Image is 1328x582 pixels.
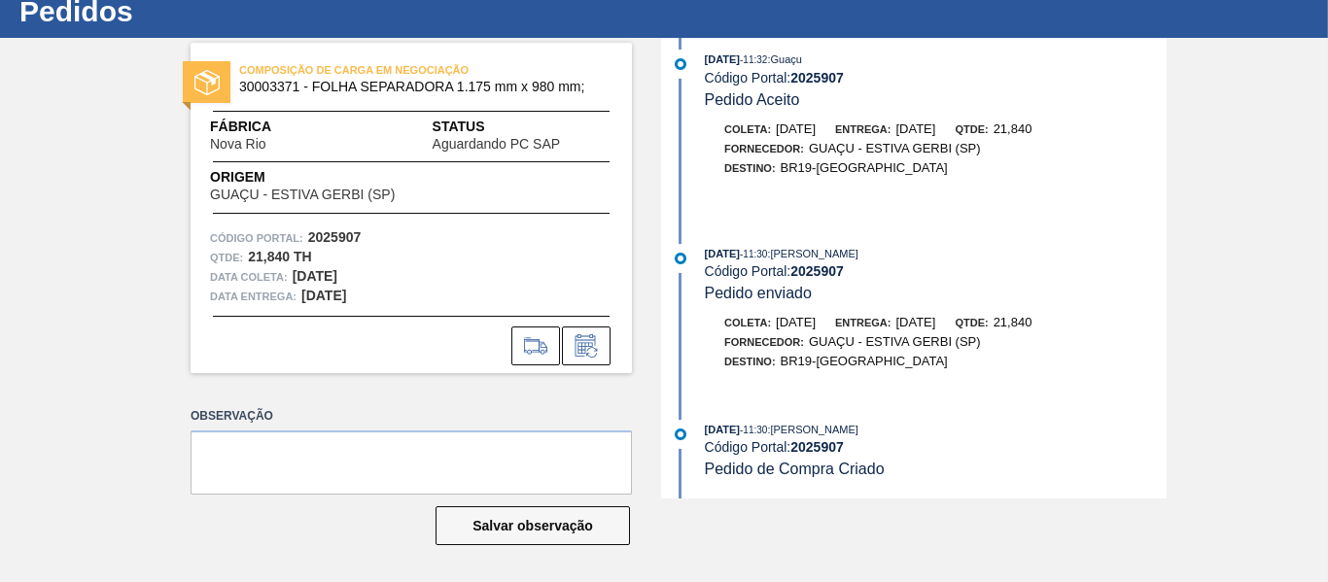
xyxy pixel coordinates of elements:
[293,268,337,284] strong: [DATE]
[210,267,288,287] span: Data coleta:
[705,53,740,65] span: [DATE]
[675,58,686,70] img: atual
[994,121,1032,136] span: 21,840
[790,70,844,86] strong: 2025907
[994,315,1032,329] span: 21,840
[955,123,988,135] span: Qtde:
[835,123,891,135] span: Entrega:
[724,123,771,135] span: Coleta:
[210,167,450,188] span: Origem
[210,248,243,267] span: Qtde :
[767,424,858,435] span: : [PERSON_NAME]
[248,249,311,264] strong: 21,840 TH
[705,70,1167,86] div: Código Portal:
[809,334,981,349] span: GUAÇU - ESTIVA GERBI (SP)
[562,326,611,365] div: Informar alteração no pedido
[809,141,981,155] span: GUAÇU - ESTIVA GERBI (SP)
[705,461,885,477] span: Pedido de Compra Criado
[705,424,740,435] span: [DATE]
[776,315,816,329] span: [DATE]
[194,70,220,95] img: status
[740,425,767,435] span: - 11:30
[705,91,800,108] span: Pedido Aceito
[210,228,303,248] span: Código Portal:
[724,162,776,174] span: Destino:
[705,263,1167,279] div: Código Portal:
[433,117,612,137] span: Status
[724,356,776,367] span: Destino:
[740,249,767,259] span: - 11:30
[511,326,560,365] div: Ir para Composição de Carga
[767,53,801,65] span: : Guaçu
[790,263,844,279] strong: 2025907
[724,317,771,328] span: Coleta:
[776,121,816,136] span: [DATE]
[835,317,891,328] span: Entrega:
[436,506,630,545] button: Salvar observação
[191,402,632,430] label: Observação
[895,121,935,136] span: [DATE]
[675,253,686,264] img: atual
[740,54,767,65] span: - 11:32
[724,336,804,348] span: Fornecedor:
[955,317,988,328] span: Qtde:
[210,188,395,202] span: GUAÇU - ESTIVA GERBI (SP)
[895,315,935,329] span: [DATE]
[308,229,362,245] strong: 2025907
[705,439,1167,455] div: Código Portal:
[239,80,592,94] span: 30003371 - FOLHA SEPARADORA 1.175 mm x 980 mm;
[705,285,812,301] span: Pedido enviado
[301,288,346,303] strong: [DATE]
[210,117,328,137] span: Fábrica
[210,287,297,306] span: Data entrega:
[239,60,511,80] span: COMPOSIÇÃO DE CARGA EM NEGOCIAÇÃO
[767,248,858,259] span: : [PERSON_NAME]
[433,137,561,152] span: Aguardando PC SAP
[210,137,266,152] span: Nova Rio
[675,428,686,440] img: atual
[781,354,948,368] span: BR19-[GEOGRAPHIC_DATA]
[724,143,804,154] span: Fornecedor:
[781,160,948,175] span: BR19-[GEOGRAPHIC_DATA]
[705,248,740,259] span: [DATE]
[790,439,844,455] strong: 2025907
